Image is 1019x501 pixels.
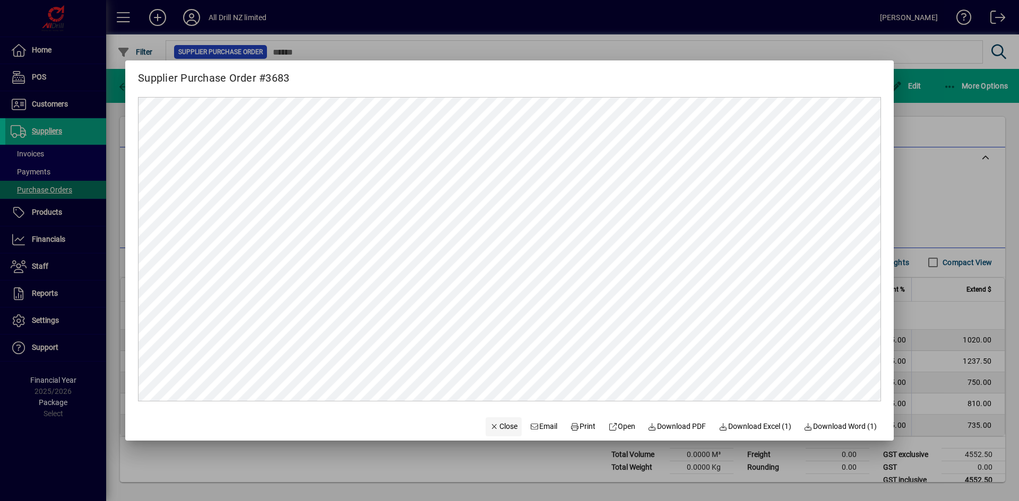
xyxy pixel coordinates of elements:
[644,417,711,436] a: Download PDF
[604,417,640,436] a: Open
[800,417,882,436] button: Download Word (1)
[648,421,706,432] span: Download PDF
[530,421,558,432] span: Email
[526,417,562,436] button: Email
[608,421,635,432] span: Open
[566,417,600,436] button: Print
[719,421,791,432] span: Download Excel (1)
[125,60,302,86] h2: Supplier Purchase Order #3683
[490,421,517,432] span: Close
[486,417,522,436] button: Close
[570,421,595,432] span: Print
[804,421,877,432] span: Download Word (1)
[714,417,796,436] button: Download Excel (1)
